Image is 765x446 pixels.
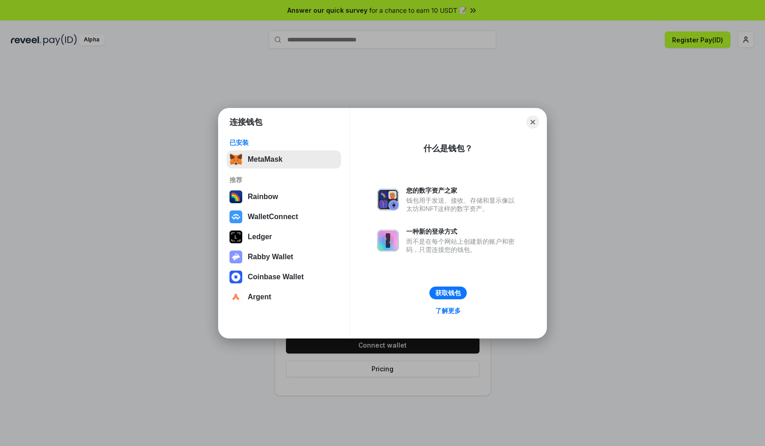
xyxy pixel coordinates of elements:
[248,155,282,164] div: MetaMask
[423,143,473,154] div: 什么是钱包？
[248,293,271,301] div: Argent
[229,291,242,303] img: svg+xml,%3Csvg%20width%3D%2228%22%20height%3D%2228%22%20viewBox%3D%220%200%2028%2028%22%20fill%3D...
[248,233,272,241] div: Ledger
[229,176,338,184] div: 推荐
[229,138,338,147] div: 已安装
[229,271,242,283] img: svg+xml,%3Csvg%20width%3D%2228%22%20height%3D%2228%22%20viewBox%3D%220%200%2028%2028%22%20fill%3D...
[377,189,399,210] img: svg+xml,%3Csvg%20xmlns%3D%22http%3A%2F%2Fwww.w3.org%2F2000%2Fsvg%22%20fill%3D%22none%22%20viewBox...
[248,193,278,201] div: Rainbow
[377,230,399,251] img: svg+xml,%3Csvg%20xmlns%3D%22http%3A%2F%2Fwww.w3.org%2F2000%2Fsvg%22%20fill%3D%22none%22%20viewBox...
[229,153,242,166] img: svg+xml,%3Csvg%20fill%3D%22none%22%20height%3D%2233%22%20viewBox%3D%220%200%2035%2033%22%20width%...
[227,150,341,169] button: MetaMask
[248,213,298,221] div: WalletConnect
[435,289,461,297] div: 获取钱包
[430,305,466,317] a: 了解更多
[227,248,341,266] button: Rabby Wallet
[406,186,519,195] div: 您的数字资产之家
[526,116,539,128] button: Close
[227,228,341,246] button: Ledger
[406,227,519,236] div: 一种新的登录方式
[229,190,242,203] img: svg+xml,%3Csvg%20width%3D%22120%22%20height%3D%22120%22%20viewBox%3D%220%200%20120%20120%22%20fil...
[227,268,341,286] button: Coinbase Wallet
[229,231,242,243] img: svg+xml,%3Csvg%20xmlns%3D%22http%3A%2F%2Fwww.w3.org%2F2000%2Fsvg%22%20width%3D%2228%22%20height%3...
[406,196,519,213] div: 钱包用于发送、接收、存储和显示像以太坊和NFT这样的数字资产。
[227,208,341,226] button: WalletConnect
[429,287,467,299] button: 获取钱包
[227,288,341,306] button: Argent
[229,210,242,223] img: svg+xml,%3Csvg%20width%3D%2228%22%20height%3D%2228%22%20viewBox%3D%220%200%2028%2028%22%20fill%3D...
[406,237,519,254] div: 而不是在每个网站上创建新的账户和密码，只需连接您的钱包。
[248,273,304,281] div: Coinbase Wallet
[229,251,242,263] img: svg+xml,%3Csvg%20xmlns%3D%22http%3A%2F%2Fwww.w3.org%2F2000%2Fsvg%22%20fill%3D%22none%22%20viewBox...
[248,253,293,261] div: Rabby Wallet
[435,307,461,315] div: 了解更多
[227,188,341,206] button: Rainbow
[229,117,262,128] h1: 连接钱包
